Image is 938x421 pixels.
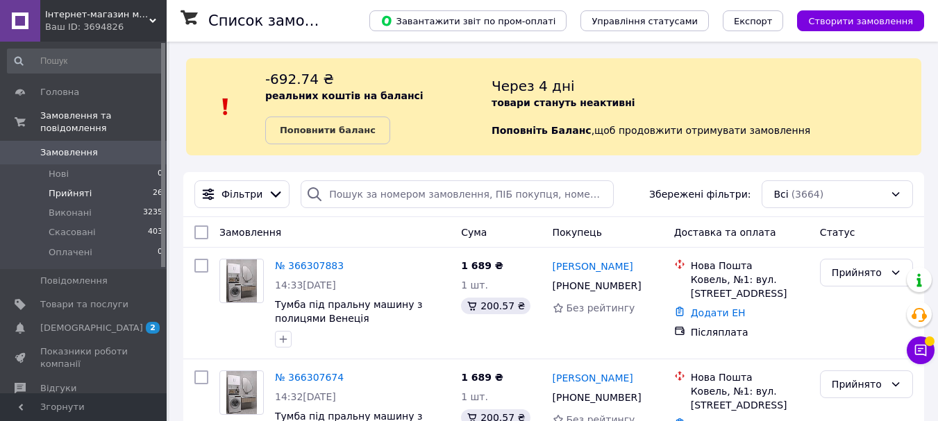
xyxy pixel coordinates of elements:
[773,187,788,201] span: Всі
[492,125,592,136] b: Поповніть Баланс
[40,345,128,370] span: Показники роботи компанії
[146,322,160,334] span: 2
[275,372,344,383] a: № 366307674
[221,187,262,201] span: Фільтри
[275,260,344,271] a: № 366307883
[567,302,635,313] span: Без рейтингу
[369,10,567,31] button: Завантажити звіт по пром-оплаті
[40,110,167,135] span: Замовлення та повідомлення
[797,10,924,31] button: Створити замовлення
[492,69,921,144] div: , щоб продовжити отримувати замовлення
[550,388,644,407] div: [PHONE_NUMBER]
[461,298,530,314] div: 200.57 ₴
[219,227,281,238] span: Замовлення
[723,10,784,31] button: Експорт
[45,21,167,33] div: Ваш ID: 3694826
[553,227,602,238] span: Покупець
[275,299,422,338] a: Тумба під пральну машину з полицями Венеція Ш640*В1900*Г250 Білий
[215,96,236,117] img: :exclamation:
[832,265,885,280] div: Прийнято
[553,259,633,273] a: [PERSON_NAME]
[734,16,773,26] span: Експорт
[380,15,555,27] span: Завантажити звіт по пром-оплаті
[691,273,809,300] div: Ковель, №1: вул. [STREET_ADDRESS]
[461,260,503,271] span: 1 689 ₴
[265,71,334,87] span: -692.74 ₴
[832,377,885,392] div: Прийнято
[592,16,698,26] span: Управління статусами
[158,246,162,259] span: 0
[40,146,98,159] span: Замовлення
[49,187,92,200] span: Прийняті
[674,227,776,238] span: Доставка та оплата
[280,125,376,135] b: Поповнити баланс
[226,259,257,302] img: Фото товару
[49,168,69,180] span: Нові
[148,226,162,239] span: 403
[275,280,336,291] span: 14:33[DATE]
[153,187,162,200] span: 26
[49,207,92,219] span: Виконані
[40,86,79,98] span: Головна
[808,16,913,26] span: Створити замовлення
[580,10,709,31] button: Управління статусами
[550,276,644,295] div: [PHONE_NUMBER]
[208,12,349,29] h1: Список замовлень
[691,325,809,339] div: Післяплата
[691,259,809,273] div: Нова Пошта
[907,336,935,364] button: Чат з покупцем
[461,372,503,383] span: 1 689 ₴
[40,298,128,311] span: Товари та послуги
[461,227,487,238] span: Cума
[461,280,488,291] span: 1 шт.
[691,384,809,412] div: Ковель, №1: вул. [STREET_ADDRESS]
[40,382,76,395] span: Відгуки
[265,90,424,101] b: реальних коштів на балансі
[691,370,809,384] div: Нова Пошта
[143,207,162,219] span: 3235
[265,117,390,144] a: Поповнити баланс
[492,97,635,108] b: товари стануть неактивні
[301,180,614,208] input: Пошук за номером замовлення, ПІБ покупця, номером телефону, Email, номером накладної
[219,259,264,303] a: Фото товару
[7,49,164,74] input: Пошук
[158,168,162,180] span: 0
[553,371,633,385] a: [PERSON_NAME]
[40,275,108,287] span: Повідомлення
[820,227,855,238] span: Статус
[45,8,149,21] span: Інтернет-магазин меблів "РедЛайн"
[792,189,824,200] span: (3664)
[49,246,92,259] span: Оплачені
[649,187,751,201] span: Збережені фільтри:
[275,391,336,402] span: 14:32[DATE]
[219,370,264,415] a: Фото товару
[492,78,575,94] span: Через 4 дні
[461,391,488,402] span: 1 шт.
[691,307,746,318] a: Додати ЕН
[226,371,257,414] img: Фото товару
[783,15,924,26] a: Створити замовлення
[49,226,96,239] span: Скасовані
[40,322,143,334] span: [DEMOGRAPHIC_DATA]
